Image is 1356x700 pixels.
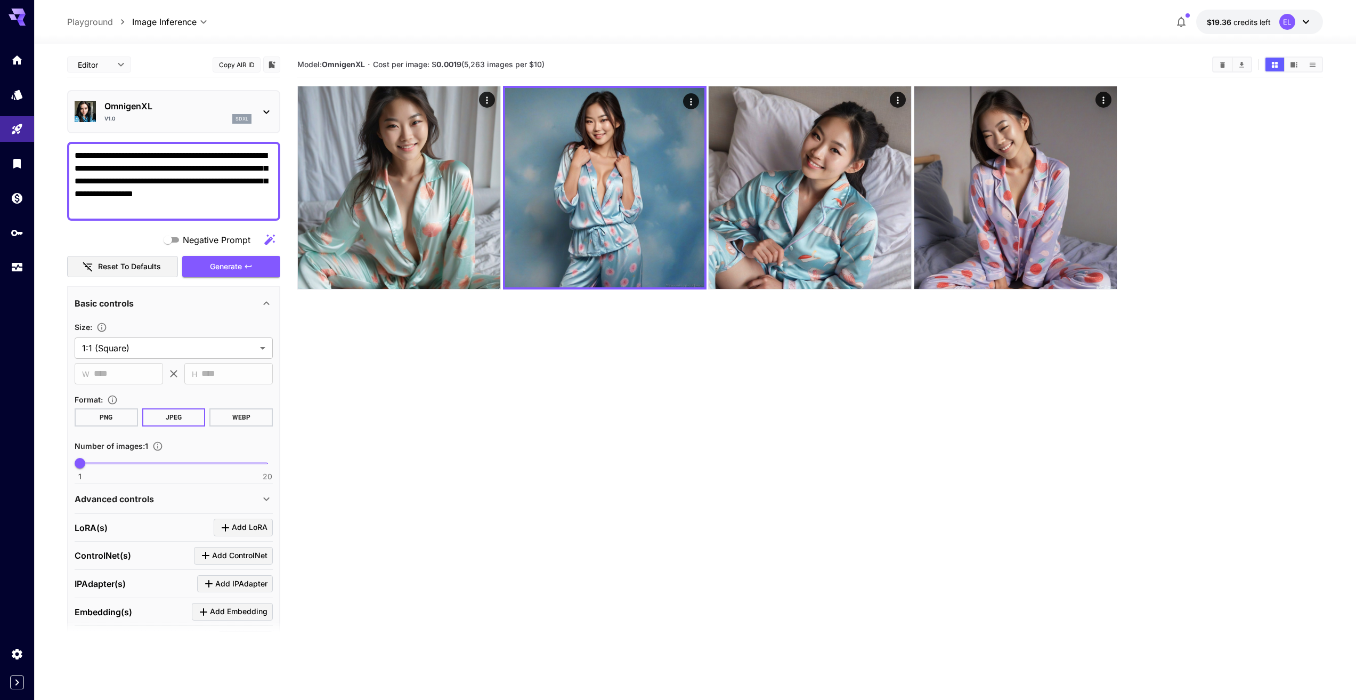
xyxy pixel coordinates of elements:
div: Settings [11,647,23,661]
div: Actions [1095,92,1111,108]
div: Wallet [11,191,23,205]
div: Library [11,157,23,170]
div: Actions [890,92,906,108]
div: Models [11,88,23,101]
button: Show images in list view [1303,58,1322,71]
p: LoRA(s) [75,521,108,534]
button: $19.362EL [1196,10,1323,34]
div: Show images in grid viewShow images in video viewShow images in list view [1264,57,1323,73]
span: 1 [78,471,82,482]
button: Download All [1232,58,1251,71]
p: v1.0 [104,115,116,123]
p: IPAdapter(s) [75,577,126,590]
button: Expand sidebar [10,675,24,689]
button: Clear Images [1213,58,1232,71]
div: API Keys [11,226,23,239]
a: Playground [67,15,113,28]
span: Model: [297,60,365,69]
div: Clear ImagesDownload All [1212,57,1252,73]
button: Specify how many images to generate in a single request. Each image generation will be charged se... [148,441,167,452]
span: H [192,368,197,380]
div: Home [11,53,23,67]
img: 2Q== [298,86,500,289]
button: Adjust the dimensions of the generated image by specifying its width and height in pixels, or sel... [92,322,111,333]
span: Add ControlNet [212,549,267,562]
span: Image Inference [132,15,197,28]
b: OmnigenXL [322,60,365,69]
span: W [82,368,90,380]
span: 20 [263,471,272,482]
b: 0.0019 [436,60,461,69]
button: Show images in video view [1285,58,1303,71]
span: Format : [75,395,103,404]
span: credits left [1233,18,1271,27]
div: Usage [11,261,23,274]
div: Basic controls [75,291,273,316]
span: Negative Prompt [183,234,250,246]
p: ControlNet(s) [75,549,131,562]
nav: breadcrumb [67,15,132,28]
div: Actions [479,92,495,108]
p: · [368,58,370,71]
button: Click to add IPAdapter [197,575,273,593]
span: Editor [78,59,111,70]
span: Add Embedding [210,605,267,618]
button: JPEG [142,408,206,427]
p: Embedding(s) [75,606,132,618]
div: OmnigenXLv1.0sdxl [75,95,273,128]
img: 9k= [709,86,911,289]
button: Generate [182,256,280,278]
button: Click to add LoRA [214,519,273,536]
button: Choose the file format for the output image. [103,395,122,405]
span: 1:1 (Square) [82,342,256,355]
span: Generate [210,260,242,273]
button: WEBP [209,408,273,427]
p: sdxl [236,115,248,123]
span: Number of images : 1 [75,441,148,450]
p: Basic controls [75,297,134,310]
span: Add IPAdapter [215,577,267,591]
span: Cost per image: $ (5,263 images per $10) [373,60,545,69]
p: OmnigenXL [104,100,251,112]
div: Advanced controls [75,486,273,512]
div: Actions [683,93,699,109]
button: Click to add Embedding [192,603,273,621]
div: $19.362 [1207,17,1271,28]
button: PNG [75,408,138,427]
span: $19.36 [1207,18,1233,27]
button: Click to add ControlNet [194,547,273,565]
button: Show images in grid view [1265,58,1284,71]
span: Add LoRA [232,521,267,534]
button: Copy AIR ID [213,57,261,73]
p: Advanced controls [75,493,154,505]
span: Size : [75,323,92,332]
img: 2Q== [505,88,704,287]
div: Playground [11,123,23,136]
button: Add to library [267,58,277,71]
div: EL [1279,14,1295,30]
img: 2Q== [914,86,1117,289]
button: Reset to defaults [67,256,178,278]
